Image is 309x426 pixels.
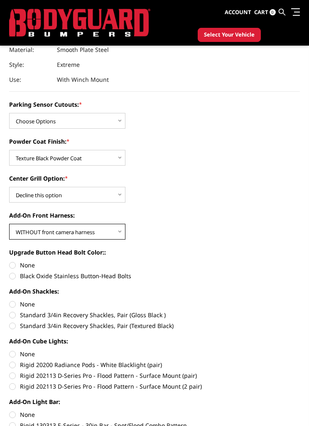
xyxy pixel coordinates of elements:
span: 0 [270,9,276,15]
label: Rigid 202113 D-Series Pro - Flood Pattern - Surface Mount (pair) [9,371,299,380]
dd: Smooth Plate Steel [57,42,109,57]
label: Add-On Light Bar: [9,397,299,406]
dt: Material: [9,42,51,57]
label: Parking Sensor Cutouts: [9,100,299,109]
span: Cart [254,8,268,16]
label: Rigid 202113 D-Series Pro - Flood Pattern - Surface Mount (2 pair) [9,382,299,391]
label: Rigid 20200 Radiance Pods - White Blacklight (pair) [9,360,299,369]
label: Add-On Front Harness: [9,211,299,220]
label: Black Oxide Stainless Button-Head Bolts [9,272,299,280]
span: Select Your Vehicle [204,31,255,39]
label: Center Grill Option: [9,174,299,183]
a: Account [225,1,251,24]
label: None [9,261,299,269]
dd: Extreme [57,57,80,72]
img: BODYGUARD BUMPERS [9,9,150,37]
label: Upgrade Button Head Bolt Color:: [9,248,299,257]
a: Cart 0 [254,1,276,24]
label: Add-On Shackles: [9,287,299,296]
label: Add-On Cube Lights: [9,337,299,345]
button: Select Your Vehicle [198,28,261,42]
dt: Style: [9,57,51,72]
label: Powder Coat Finish: [9,137,299,146]
label: None [9,410,299,419]
dt: Use: [9,72,51,87]
label: None [9,350,299,358]
span: Account [225,8,251,16]
label: None [9,300,299,308]
label: Standard 3/4in Recovery Shackles, Pair (Gloss Black ) [9,311,299,319]
dd: With Winch Mount [57,72,109,87]
label: Standard 3/4in Recovery Shackles, Pair (Textured Black) [9,321,299,330]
